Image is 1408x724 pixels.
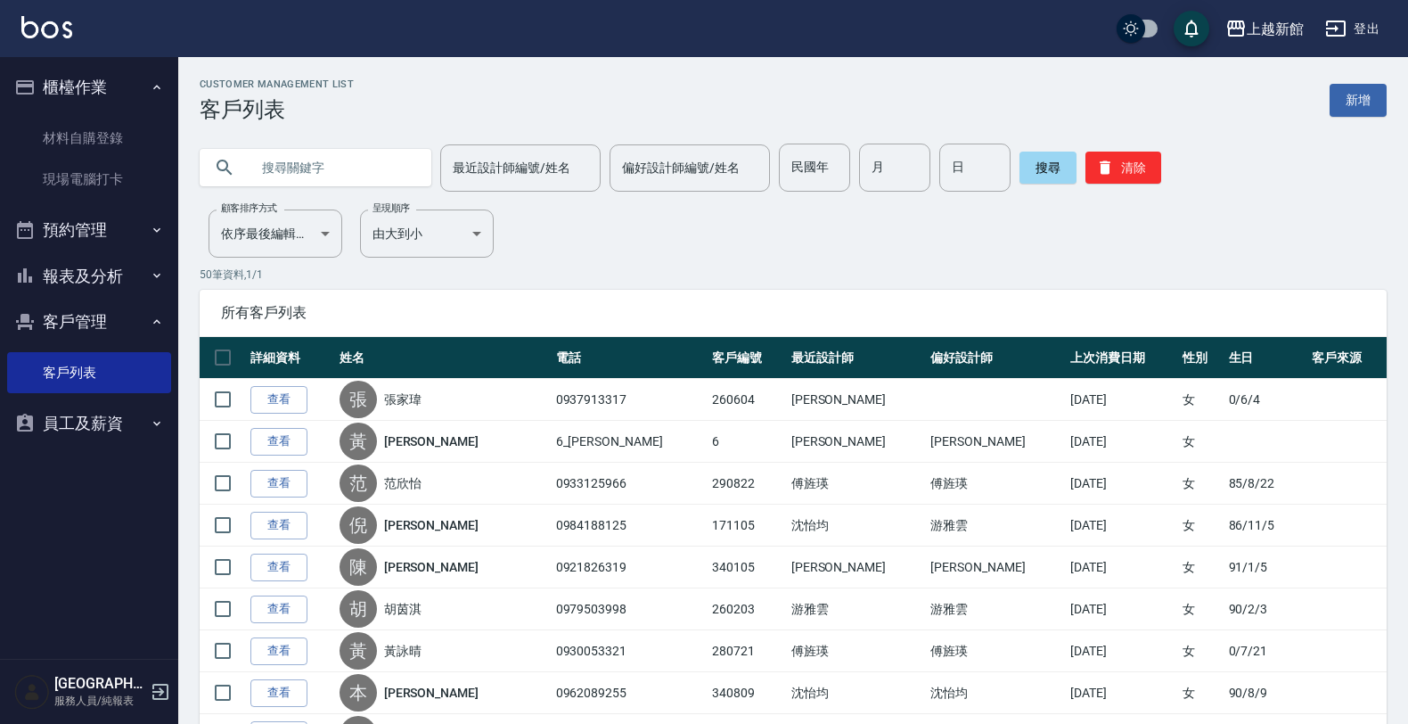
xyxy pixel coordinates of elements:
div: 上越新館 [1247,18,1304,40]
th: 電話 [552,337,708,379]
a: 范欣怡 [384,474,422,492]
td: 340105 [708,547,787,588]
a: 查看 [250,679,307,707]
a: 查看 [250,512,307,539]
a: 查看 [250,638,307,665]
td: [DATE] [1066,630,1178,672]
td: [DATE] [1066,379,1178,421]
img: Logo [21,16,72,38]
td: 女 [1178,421,1224,463]
td: 260203 [708,588,787,630]
div: 胡 [340,590,377,628]
a: 客戶列表 [7,352,171,393]
td: 90/2/3 [1224,588,1308,630]
td: 女 [1178,630,1224,672]
div: 黃 [340,423,377,460]
button: 預約管理 [7,207,171,253]
td: 女 [1178,672,1224,714]
td: 女 [1178,463,1224,505]
td: 女 [1178,547,1224,588]
div: 黃 [340,632,377,670]
td: 85/8/22 [1224,463,1308,505]
td: 0/7/21 [1224,630,1308,672]
button: 上越新館 [1218,11,1311,47]
td: [DATE] [1066,672,1178,714]
td: [PERSON_NAME] [926,547,1066,588]
a: 查看 [250,428,307,456]
button: save [1174,11,1209,46]
button: 員工及薪資 [7,400,171,447]
td: 傅旌瑛 [787,630,927,672]
th: 性別 [1178,337,1224,379]
td: 280721 [708,630,787,672]
a: 查看 [250,386,307,414]
a: 現場電腦打卡 [7,159,171,200]
a: 黃詠晴 [384,642,422,660]
td: 171105 [708,505,787,547]
a: [PERSON_NAME] [384,684,479,702]
th: 詳細資料 [246,337,335,379]
td: 女 [1178,379,1224,421]
td: 0921826319 [552,547,708,588]
button: 櫃檯作業 [7,64,171,111]
th: 生日 [1224,337,1308,379]
th: 姓名 [335,337,552,379]
td: 沈怡均 [787,672,927,714]
td: [PERSON_NAME] [787,421,927,463]
div: 倪 [340,506,377,544]
td: 0933125966 [552,463,708,505]
td: 6_[PERSON_NAME] [552,421,708,463]
td: 游雅雲 [787,588,927,630]
td: 傅旌瑛 [787,463,927,505]
td: [PERSON_NAME] [926,421,1066,463]
td: 女 [1178,505,1224,547]
td: 0930053321 [552,630,708,672]
td: [PERSON_NAME] [787,547,927,588]
td: [DATE] [1066,421,1178,463]
td: 0979503998 [552,588,708,630]
td: 女 [1178,588,1224,630]
td: 260604 [708,379,787,421]
td: 340809 [708,672,787,714]
div: 范 [340,465,377,502]
a: [PERSON_NAME] [384,432,479,450]
label: 顧客排序方式 [221,202,277,215]
a: [PERSON_NAME] [384,516,479,534]
a: 張家瑋 [384,391,422,408]
td: 游雅雲 [926,588,1066,630]
button: 搜尋 [1019,152,1076,184]
p: 50 筆資料, 1 / 1 [200,267,1387,283]
th: 偏好設計師 [926,337,1066,379]
td: 91/1/5 [1224,547,1308,588]
td: 86/11/5 [1224,505,1308,547]
div: 本 [340,674,377,712]
th: 上次消費日期 [1066,337,1178,379]
td: 90/8/9 [1224,672,1308,714]
td: 0/6/4 [1224,379,1308,421]
th: 最近設計師 [787,337,927,379]
span: 所有客戶列表 [221,304,1365,322]
a: 新增 [1330,84,1387,117]
button: 清除 [1085,152,1161,184]
th: 客戶來源 [1307,337,1387,379]
button: 客戶管理 [7,299,171,345]
td: 傅旌瑛 [926,463,1066,505]
a: 查看 [250,554,307,581]
a: 胡茵淇 [384,600,422,618]
label: 呈現順序 [372,202,410,215]
td: 0984188125 [552,505,708,547]
a: 材料自購登錄 [7,118,171,159]
div: 由大到小 [360,210,494,258]
img: Person [14,674,50,710]
button: 登出 [1318,12,1387,45]
td: [DATE] [1066,588,1178,630]
a: [PERSON_NAME] [384,558,479,576]
th: 客戶編號 [708,337,787,379]
input: 搜尋關鍵字 [250,144,417,192]
div: 陳 [340,548,377,586]
td: 沈怡均 [787,505,927,547]
td: 游雅雲 [926,505,1066,547]
td: 290822 [708,463,787,505]
td: 0937913317 [552,379,708,421]
h5: [GEOGRAPHIC_DATA] [54,675,145,693]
